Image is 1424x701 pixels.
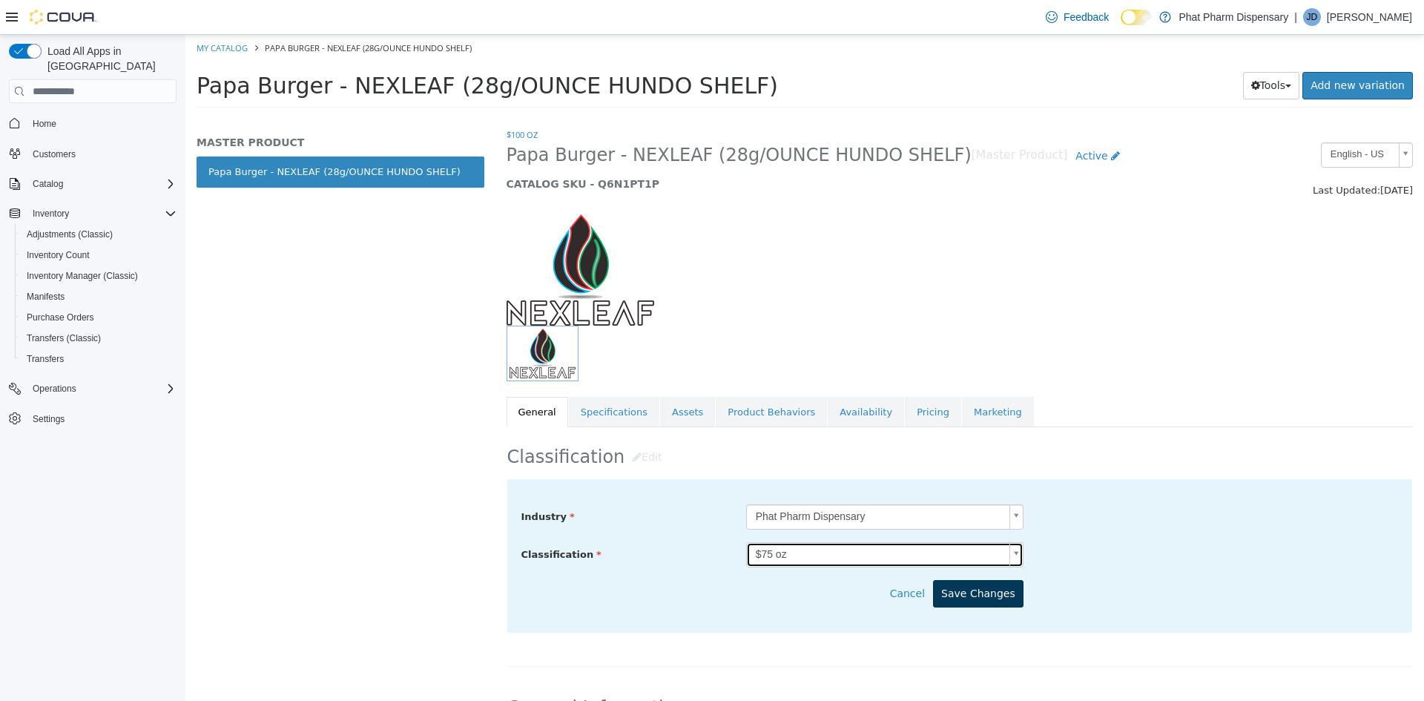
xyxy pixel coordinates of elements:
[21,350,177,368] span: Transfers
[21,288,177,306] span: Manifests
[15,245,182,266] button: Inventory Count
[321,109,786,132] span: Papa Burger - NEXLEAF (28g/OUNCE HUNDO SHELF)
[1303,8,1321,26] div: Jordan Dill
[3,378,182,399] button: Operations
[27,380,82,398] button: Operations
[42,44,177,73] span: Load All Apps in [GEOGRAPHIC_DATA]
[561,508,818,532] span: $75 oz
[1195,150,1227,161] span: [DATE]
[21,329,107,347] a: Transfers (Classic)
[21,350,70,368] a: Transfers
[11,38,593,64] span: Papa Burger - NEXLEAF (28g/OUNCE HUNDO SHELF)
[15,286,182,307] button: Manifests
[439,409,484,436] button: Edit
[11,122,299,153] a: Papa Burger - NEXLEAF (28g/OUNCE HUNDO SHELF)
[30,10,96,24] img: Cova
[336,514,416,525] span: Classification
[719,362,776,393] a: Pricing
[27,175,69,193] button: Catalog
[27,145,82,163] a: Customers
[321,180,469,291] img: 150
[3,408,182,430] button: Settings
[530,362,642,393] a: Product Behaviors
[1058,37,1115,65] button: Tools
[33,178,63,190] span: Catalog
[882,108,943,135] a: Active
[27,205,75,223] button: Inventory
[27,175,177,193] span: Catalog
[704,545,748,573] button: Cancel
[27,353,64,365] span: Transfers
[33,383,76,395] span: Operations
[21,267,144,285] a: Inventory Manager (Classic)
[27,228,113,240] span: Adjustments (Classic)
[27,145,177,163] span: Customers
[21,246,96,264] a: Inventory Count
[11,7,62,19] a: My Catalog
[777,362,848,393] a: Marketing
[1136,108,1207,131] span: English - US
[33,148,76,160] span: Customers
[890,115,922,127] span: Active
[1294,8,1297,26] p: |
[561,470,818,494] span: Phat Pharm Dispensary
[748,545,838,573] button: Save Changes
[1040,2,1115,32] a: Feedback
[21,309,177,326] span: Purchase Orders
[21,309,100,326] a: Purchase Orders
[27,380,177,398] span: Operations
[321,142,995,156] h5: CATALOG SKU - Q6N1PT1P
[561,507,838,533] a: $75 oz
[1135,108,1227,133] a: English - US
[27,115,62,133] a: Home
[15,349,182,369] button: Transfers
[1127,150,1195,161] span: Last Updated:
[1117,37,1227,65] a: Add new variation
[321,94,352,105] a: $100 OZ
[21,267,177,285] span: Inventory Manager (Classic)
[21,329,177,347] span: Transfers (Classic)
[27,332,101,344] span: Transfers (Classic)
[33,118,56,130] span: Home
[15,266,182,286] button: Inventory Manager (Classic)
[27,409,177,428] span: Settings
[3,143,182,165] button: Customers
[786,115,883,127] small: [Master Product]
[27,113,177,132] span: Home
[27,291,65,303] span: Manifests
[322,409,1227,436] h2: Classification
[383,362,474,393] a: Specifications
[27,270,138,282] span: Inventory Manager (Classic)
[3,112,182,134] button: Home
[33,208,69,220] span: Inventory
[1327,8,1412,26] p: [PERSON_NAME]
[336,476,389,487] span: Industry
[321,362,383,393] a: General
[21,246,177,264] span: Inventory Count
[27,312,94,323] span: Purchase Orders
[27,410,70,428] a: Settings
[21,288,70,306] a: Manifests
[21,226,177,243] span: Adjustments (Classic)
[561,470,838,495] a: Phat Pharm Dispensary
[79,7,286,19] span: Papa Burger - NEXLEAF (28g/OUNCE HUNDO SHELF)
[642,362,719,393] a: Availability
[15,224,182,245] button: Adjustments (Classic)
[33,413,65,425] span: Settings
[21,226,119,243] a: Adjustments (Classic)
[3,174,182,194] button: Catalog
[3,203,182,224] button: Inventory
[1307,8,1318,26] span: JD
[322,659,1227,687] h2: General Information
[9,106,177,468] nav: Complex example
[27,205,177,223] span: Inventory
[1121,10,1152,25] input: Dark Mode
[501,659,546,687] button: Edit
[27,249,90,261] span: Inventory Count
[1064,10,1109,24] span: Feedback
[15,307,182,328] button: Purchase Orders
[1179,8,1288,26] p: Phat Pharm Dispensary
[15,328,182,349] button: Transfers (Classic)
[475,362,530,393] a: Assets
